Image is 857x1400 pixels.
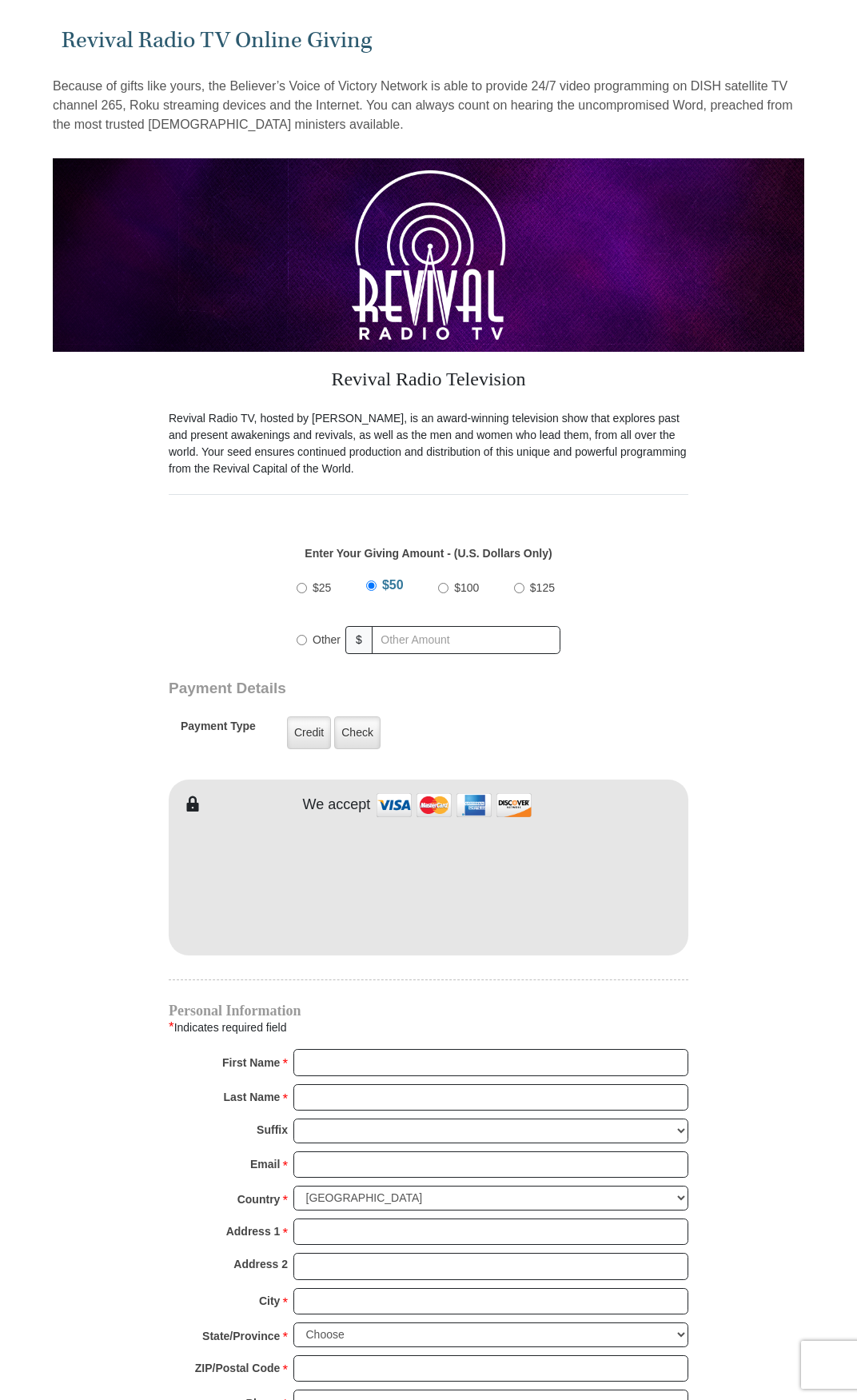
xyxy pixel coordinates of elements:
[169,410,688,477] p: Revival Radio TV, hosted by [PERSON_NAME], is an award-winning television show that explores past...
[334,716,381,749] label: Check
[250,1153,280,1175] strong: Email
[257,1119,288,1141] strong: Suffix
[372,626,560,654] input: Other Amount
[237,1188,281,1211] strong: Country
[530,581,555,594] span: $125
[303,796,371,814] h4: We accept
[382,578,404,592] span: $50
[287,716,331,749] label: Credit
[169,352,688,411] h3: Revival Radio Television
[53,77,804,134] p: Because of gifts like yours, the Believer’s Voice of Victory Network is able to provide 24/7 vide...
[62,27,796,54] h1: Revival Radio TV Online Giving
[224,1086,281,1108] strong: Last Name
[202,1325,280,1347] strong: State/Province
[169,1017,688,1038] div: Indicates required field
[313,581,331,594] span: $25
[374,788,534,822] img: credit cards accepted
[195,1357,281,1379] strong: ZIP/Postal Code
[454,581,479,594] span: $100
[169,680,576,698] h3: Payment Details
[313,633,341,646] span: Other
[181,720,256,741] h5: Payment Type
[305,547,552,560] strong: Enter Your Giving Amount - (U.S. Dollars Only)
[233,1253,288,1275] strong: Address 2
[259,1290,280,1312] strong: City
[345,626,373,654] span: $
[222,1051,280,1074] strong: First Name
[226,1220,281,1242] strong: Address 1
[169,1004,688,1017] h4: Personal Information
